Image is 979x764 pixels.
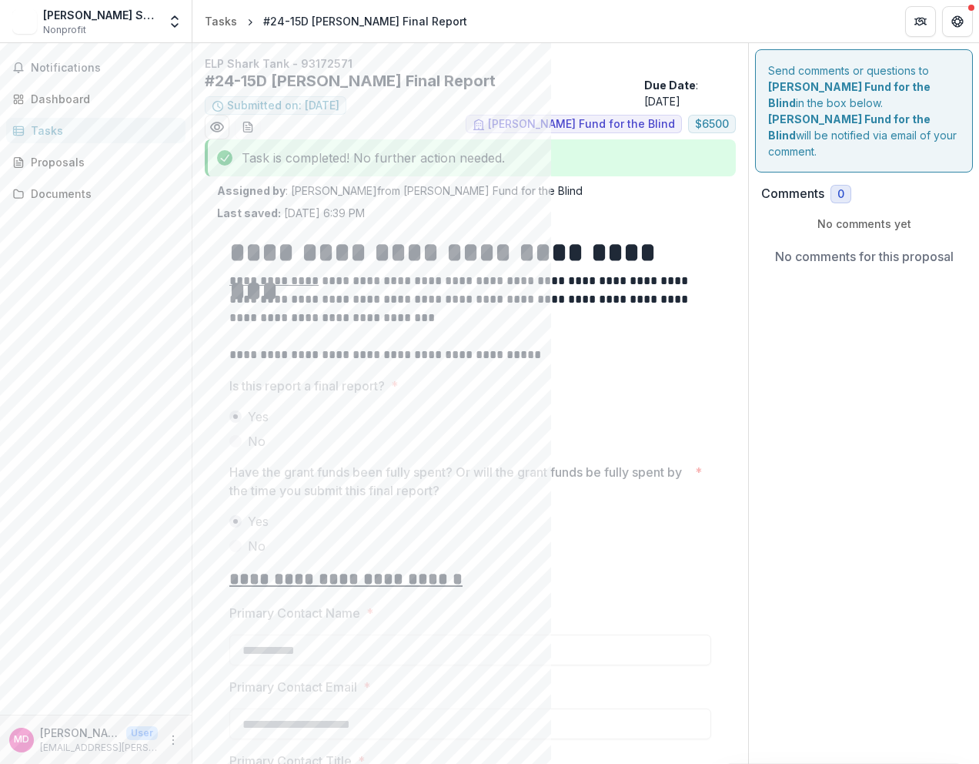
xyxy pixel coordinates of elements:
[942,6,973,37] button: Get Help
[217,205,365,221] p: [DATE] 6:39 PM
[236,115,260,139] button: download-word-button
[229,678,357,696] p: Primary Contact Email
[31,122,173,139] div: Tasks
[217,184,286,197] strong: Assigned by
[695,118,729,131] span: $ 6500
[6,86,185,112] a: Dashboard
[6,149,185,175] a: Proposals
[164,6,185,37] button: Open entity switcher
[43,23,86,37] span: Nonprofit
[12,9,37,34] img: Perkins School for the Blind
[217,183,723,199] p: : [PERSON_NAME] from [PERSON_NAME] Fund for the Blind
[40,725,120,741] p: [PERSON_NAME]
[761,216,967,232] p: No comments yet
[205,115,229,139] button: Preview 7a617f0a-51c6-4583-814e-8cb814593fa3.pdf
[126,726,158,740] p: User
[837,188,844,201] span: 0
[40,741,158,755] p: [EMAIL_ADDRESS][PERSON_NAME][PERSON_NAME][DOMAIN_NAME]
[248,537,266,555] span: No
[248,512,269,531] span: Yes
[205,139,736,176] div: Task is completed! No further action needed.
[31,62,179,75] span: Notifications
[6,55,185,80] button: Notifications
[775,247,954,266] p: No comments for this proposal
[6,118,185,143] a: Tasks
[31,91,173,107] div: Dashboard
[199,10,473,32] nav: breadcrumb
[6,181,185,206] a: Documents
[217,206,281,219] strong: Last saved:
[755,49,973,173] div: Send comments or questions to in the box below. will be notified via email of your comment.
[488,118,675,131] span: [PERSON_NAME] Fund for the Blind
[248,432,266,451] span: No
[768,80,931,109] strong: [PERSON_NAME] Fund for the Blind
[644,77,736,109] p: : [DATE]
[205,13,237,29] div: Tasks
[248,407,269,426] span: Yes
[43,7,158,23] div: [PERSON_NAME] School for the Blind
[31,186,173,202] div: Documents
[644,79,696,92] strong: Due Date
[31,154,173,170] div: Proposals
[199,10,243,32] a: Tasks
[205,72,638,90] h2: #24-15D [PERSON_NAME] Final Report
[768,112,931,142] strong: [PERSON_NAME] Fund for the Blind
[263,13,467,29] div: #24-15D [PERSON_NAME] Final Report
[229,463,689,500] p: Have the grant funds been fully spent? Or will the grant funds be fully spent by the time you sub...
[229,604,360,622] p: Primary Contact Name
[761,186,824,201] h2: Comments
[905,6,936,37] button: Partners
[227,99,339,112] span: Submitted on: [DATE]
[14,735,29,745] div: Masha Devoe
[229,377,385,395] p: Is this report a final report?
[205,55,736,72] p: ELP Shark Tank - 93172571
[164,731,182,749] button: More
